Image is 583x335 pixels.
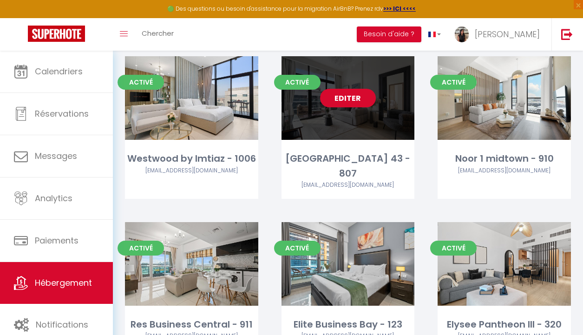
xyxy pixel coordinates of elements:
[357,26,421,42] button: Besoin d'aide ?
[438,151,571,166] div: Noor 1 midtown - 910
[274,241,321,256] span: Activé
[438,317,571,332] div: Elysee Pantheon III - 320
[274,75,321,90] span: Activé
[35,192,72,204] span: Analytics
[430,241,477,256] span: Activé
[561,28,573,40] img: logout
[282,151,415,181] div: [GEOGRAPHIC_DATA] 43 - 807
[35,66,83,77] span: Calendriers
[35,108,89,119] span: Réservations
[28,26,85,42] img: Super Booking
[438,166,571,175] div: Airbnb
[125,317,258,332] div: Res Business Central - 911
[383,5,416,13] a: >>> ICI <<<<
[430,75,477,90] span: Activé
[135,18,181,51] a: Chercher
[320,89,376,107] a: Editer
[142,28,174,38] span: Chercher
[36,319,88,330] span: Notifications
[282,181,415,190] div: Airbnb
[35,150,77,162] span: Messages
[118,241,164,256] span: Activé
[125,166,258,175] div: Airbnb
[282,317,415,332] div: Elite Business Bay - 123
[448,18,551,51] a: ... [PERSON_NAME]
[125,151,258,166] div: Westwood by Imtiaz - 1006
[455,26,469,42] img: ...
[35,277,92,289] span: Hébergement
[35,235,79,246] span: Paiements
[118,75,164,90] span: Activé
[475,28,540,40] span: [PERSON_NAME]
